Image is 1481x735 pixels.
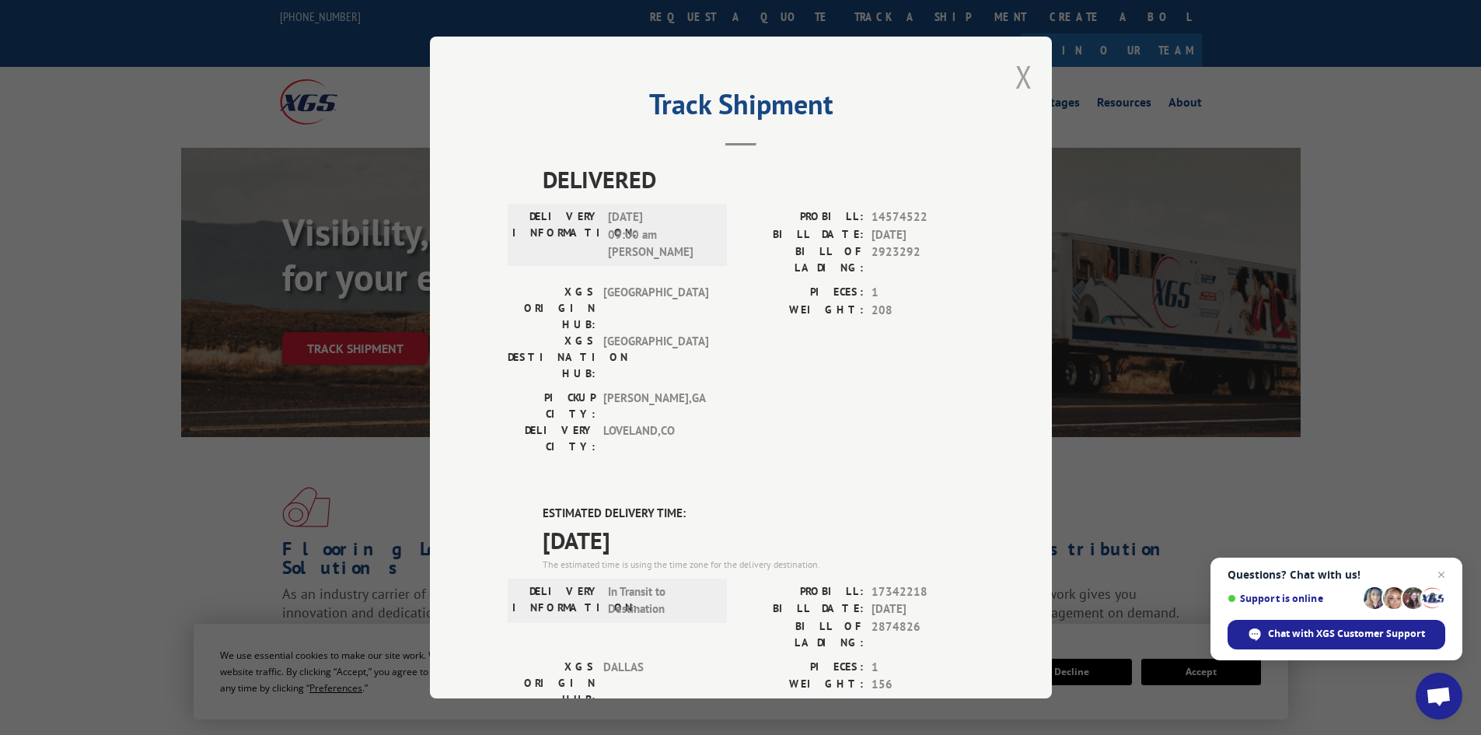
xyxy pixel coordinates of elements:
span: Questions? Chat with us! [1228,569,1445,581]
label: BILL DATE: [741,226,864,244]
label: XGS ORIGIN HUB: [508,284,596,333]
span: 2874826 [871,618,974,651]
span: DALLAS [603,659,708,708]
div: The estimated time is using the time zone for the delivery destination. [543,558,974,572]
span: 14574522 [871,208,974,226]
span: 2923292 [871,243,974,276]
label: XGS ORIGIN HUB: [508,659,596,708]
label: WEIGHT: [741,302,864,320]
a: Open chat [1416,673,1462,719]
label: BILL OF LADING: [741,243,864,276]
span: 1 [871,659,974,677]
span: [PERSON_NAME] , GA [603,390,708,422]
label: PICKUP CITY: [508,390,596,422]
span: 17342218 [871,583,974,601]
span: 1 [871,284,974,302]
label: BILL DATE: [741,600,864,618]
span: 156 [871,676,974,694]
span: [GEOGRAPHIC_DATA] [603,284,708,333]
label: BILL OF LADING: [741,618,864,651]
label: ESTIMATED DELIVERY TIME: [543,505,974,523]
label: PIECES: [741,284,864,302]
label: DELIVERY INFORMATION: [512,583,600,618]
span: Chat with XGS Customer Support [1268,627,1425,641]
label: WEIGHT: [741,676,864,694]
span: [DATE] [871,600,974,618]
label: PIECES: [741,659,864,677]
span: 208 [871,302,974,320]
span: In Transit to Destination [608,583,713,618]
span: DELIVERED [543,162,974,197]
button: Close modal [1015,56,1032,97]
label: XGS DESTINATION HUB: [508,333,596,382]
span: [DATE] [871,226,974,244]
label: PROBILL: [741,583,864,601]
span: LOVELAND , CO [603,422,708,455]
label: DELIVERY INFORMATION: [512,208,600,261]
label: PROBILL: [741,208,864,226]
span: [DATE] 09:00 am [PERSON_NAME] [608,208,713,261]
span: [GEOGRAPHIC_DATA] [603,333,708,382]
span: Support is online [1228,593,1358,604]
h2: Track Shipment [508,93,974,123]
label: DELIVERY CITY: [508,422,596,455]
span: Chat with XGS Customer Support [1228,620,1445,649]
span: [DATE] [543,523,974,558]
